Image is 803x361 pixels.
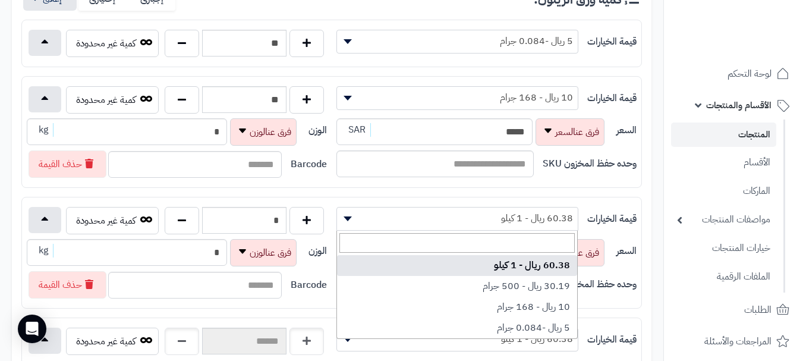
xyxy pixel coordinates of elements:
label: Barcode [291,158,327,171]
span: kg [34,123,53,137]
a: الطلبات [671,296,796,324]
a: لوحة التحكم [671,59,796,88]
li: 60.38 ريال - 1 كيلو [337,255,577,276]
span: 60.38 ريال - 1 كيلو [337,330,578,348]
span: SAR [344,123,371,137]
a: الملفات الرقمية [671,264,776,290]
label: الوزن [308,244,327,258]
span: المراجعات والأسئلة [704,333,771,350]
li: 5 ريال -0.084 جرام [337,318,577,338]
label: قيمة الخيارات [587,92,637,105]
label: السعر [616,244,637,258]
span: الطلبات [744,302,771,318]
span: 10 ريال - 168 جرام [336,86,578,110]
button: حذف القيمة [29,150,106,178]
label: وحده حفظ المخزون SKU [543,157,637,171]
div: Open Intercom Messenger [18,315,46,343]
label: وحده حفظ المخزون SKU [543,278,637,291]
label: Barcode [291,278,327,292]
img: logo-2.png [722,33,792,58]
a: خيارات المنتجات [671,236,776,261]
span: kg [34,244,53,258]
label: السعر [616,124,637,137]
label: قيمة الخيارات [587,333,637,347]
span: 60.38 ريال - 1 كيلو [336,207,578,231]
span: 10 ريال - 168 جرام [337,89,578,106]
span: 60.38 ريال - 1 كيلو [336,328,578,351]
a: الأقسام [671,150,776,175]
a: المنتجات [671,123,776,147]
a: مواصفات المنتجات [671,207,776,233]
a: الماركات [671,178,776,204]
span: 60.38 ريال - 1 كيلو [337,209,578,227]
span: 5 ريال -0.084 جرام [336,30,578,54]
li: 30.19 ريال - 500 جرام [337,276,577,297]
span: الأقسام والمنتجات [706,97,771,114]
span: 5 ريال -0.084 جرام [337,32,578,50]
a: المراجعات والأسئلة [671,327,796,356]
span: لوحة التحكم [728,65,771,82]
button: حذف القيمة [29,271,106,299]
label: قيمة الخيارات [587,212,637,226]
li: 10 ريال - 168 جرام [337,297,577,318]
label: قيمة الخيارات [587,35,637,49]
label: الوزن [308,124,327,137]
